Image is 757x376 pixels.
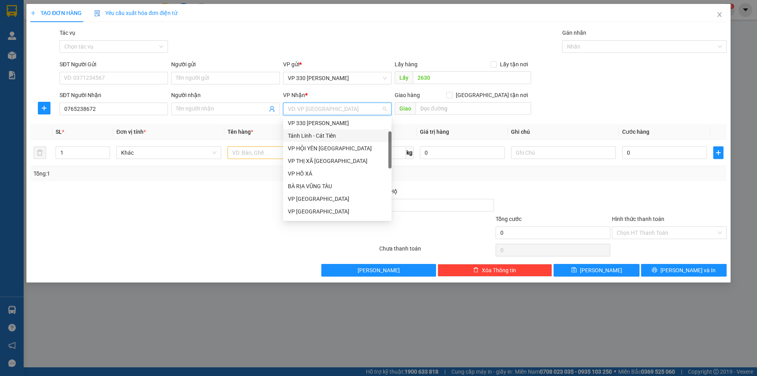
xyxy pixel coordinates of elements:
[482,266,516,275] span: Xóa Thông tin
[283,167,392,180] div: VP HỒ XÁ
[288,195,387,203] div: VP [GEOGRAPHIC_DATA]
[288,182,387,191] div: BÀ RỊA VŨNG TÀU
[497,60,531,69] span: Lấy tận nơi
[714,150,723,156] span: plus
[283,180,392,193] div: BÀ RỊA VŨNG TÀU
[269,106,275,112] span: user-add
[283,142,392,155] div: VP HỘI YÊN HẢI LĂNG
[713,146,723,159] button: plus
[660,266,716,275] span: [PERSON_NAME] và In
[283,129,392,142] div: Tánh Linh - Cát Tiên
[416,102,531,115] input: Dọc đường
[395,92,420,98] span: Giao hàng
[4,4,114,34] li: Tân Quang Dũng Thành Liên
[34,146,46,159] button: delete
[54,43,105,51] li: VP VP An Sương
[420,146,505,159] input: 0
[511,146,616,159] input: Ghi Chú
[395,102,416,115] span: Giao
[54,53,60,58] span: environment
[283,205,392,218] div: VP Quảng Bình
[288,157,387,165] div: VP THỊ XÃ [GEOGRAPHIC_DATA]
[30,10,82,16] span: TẠO ĐƠN HÀNG
[379,188,397,195] span: Thu Hộ
[288,72,387,84] span: VP 330 Lê Duẫn
[453,91,531,99] span: [GEOGRAPHIC_DATA] tận nơi
[60,60,168,69] div: SĐT Người Gửi
[283,117,392,129] div: VP 330 Lê Duẫn
[438,264,552,277] button: deleteXóa Thông tin
[709,4,731,26] button: Close
[288,207,387,216] div: VP [GEOGRAPHIC_DATA]
[54,52,104,67] b: Bến xe An Sương - Quận 12
[283,155,392,167] div: VP THỊ XÃ QUẢNG TRỊ
[171,60,280,69] div: Người gửi
[413,71,531,84] input: Dọc đường
[227,146,332,159] input: VD: Bàn, Ghế
[612,216,664,222] label: Hình thức thanh toán
[641,264,727,277] button: printer[PERSON_NAME] và In
[94,10,177,16] span: Yêu cầu xuất hóa đơn điện tử
[283,193,392,205] div: VP Đà Nẵng
[473,267,479,273] span: delete
[378,244,495,258] div: Chưa thanh toán
[30,10,36,16] span: plus
[571,267,577,273] span: save
[171,91,280,99] div: Người nhận
[60,30,75,36] label: Tác vụ
[554,264,639,277] button: save[PERSON_NAME]
[288,131,387,140] div: Tánh Linh - Cát Tiên
[395,71,413,84] span: Lấy
[406,146,414,159] span: kg
[60,91,168,99] div: SĐT Người Nhận
[116,129,146,135] span: Đơn vị tính
[4,43,54,60] li: VP VP 330 [PERSON_NAME]
[288,169,387,178] div: VP HỒ XÁ
[622,129,649,135] span: Cước hàng
[283,60,392,69] div: VP gửi
[420,129,449,135] span: Giá trị hàng
[227,129,253,135] span: Tên hàng
[56,129,62,135] span: SL
[94,10,101,17] img: icon
[121,147,216,159] span: Khác
[496,216,522,222] span: Tổng cước
[395,61,418,67] span: Lấy hàng
[358,266,400,275] span: [PERSON_NAME]
[38,105,50,111] span: plus
[580,266,622,275] span: [PERSON_NAME]
[508,124,619,140] th: Ghi chú
[34,169,292,178] div: Tổng: 1
[321,264,436,277] button: [PERSON_NAME]
[283,218,392,230] div: VP Lao Bảo
[283,92,305,98] span: VP Nhận
[652,267,657,273] span: printer
[288,144,387,153] div: VP HỘI YÊN [GEOGRAPHIC_DATA]
[288,119,387,127] div: VP 330 [PERSON_NAME]
[562,30,586,36] label: Gán nhãn
[38,102,50,114] button: plus
[716,11,723,18] span: close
